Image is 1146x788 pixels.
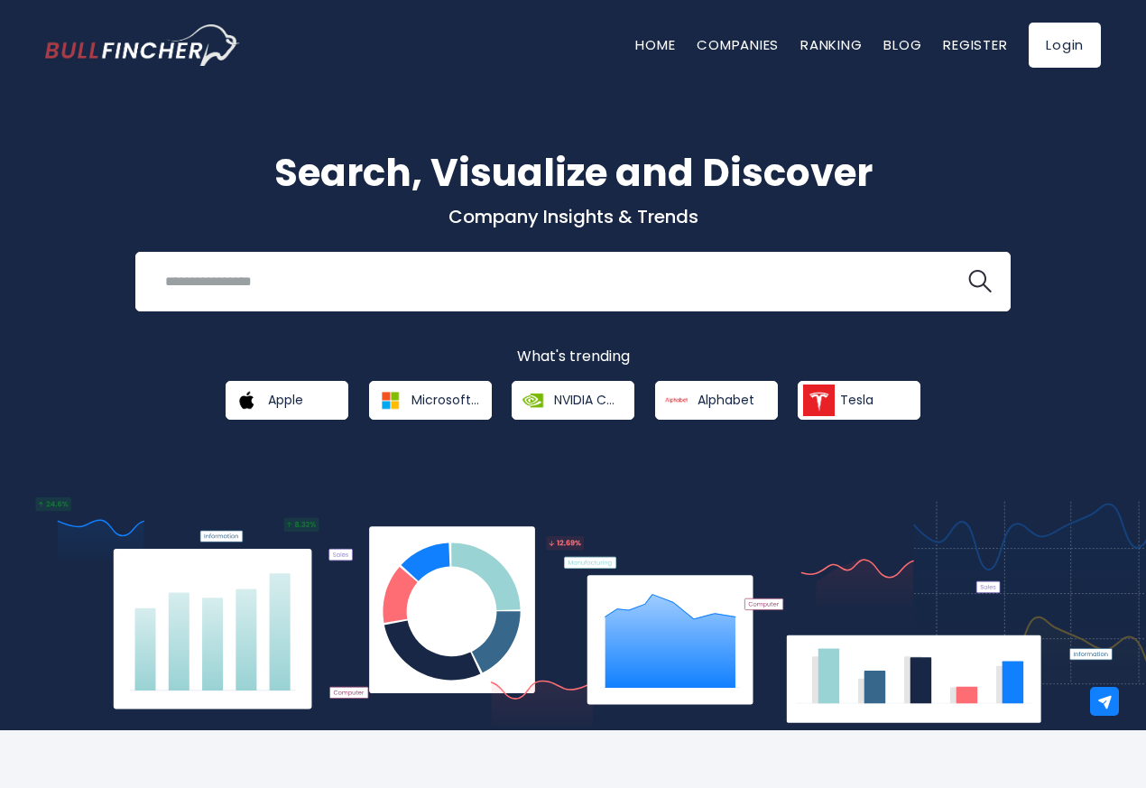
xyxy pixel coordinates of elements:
a: Blog [883,35,921,54]
a: NVIDIA Corporation [512,381,634,420]
a: Login [1029,23,1101,68]
a: Alphabet [655,381,778,420]
a: Go to homepage [45,24,239,66]
a: Apple [226,381,348,420]
span: Alphabet [698,392,754,408]
a: Home [635,35,675,54]
a: Ranking [800,35,862,54]
a: Tesla [798,381,920,420]
span: Apple [268,392,303,408]
span: NVIDIA Corporation [554,392,622,408]
a: Register [943,35,1007,54]
span: Microsoft Corporation [411,392,479,408]
p: Company Insights & Trends [45,205,1101,228]
p: What's trending [45,348,1101,366]
span: Tesla [840,392,873,408]
img: search icon [968,270,992,293]
a: Companies [697,35,779,54]
a: Microsoft Corporation [369,381,492,420]
img: Bullfincher logo [45,24,240,66]
h1: Search, Visualize and Discover [45,144,1101,201]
